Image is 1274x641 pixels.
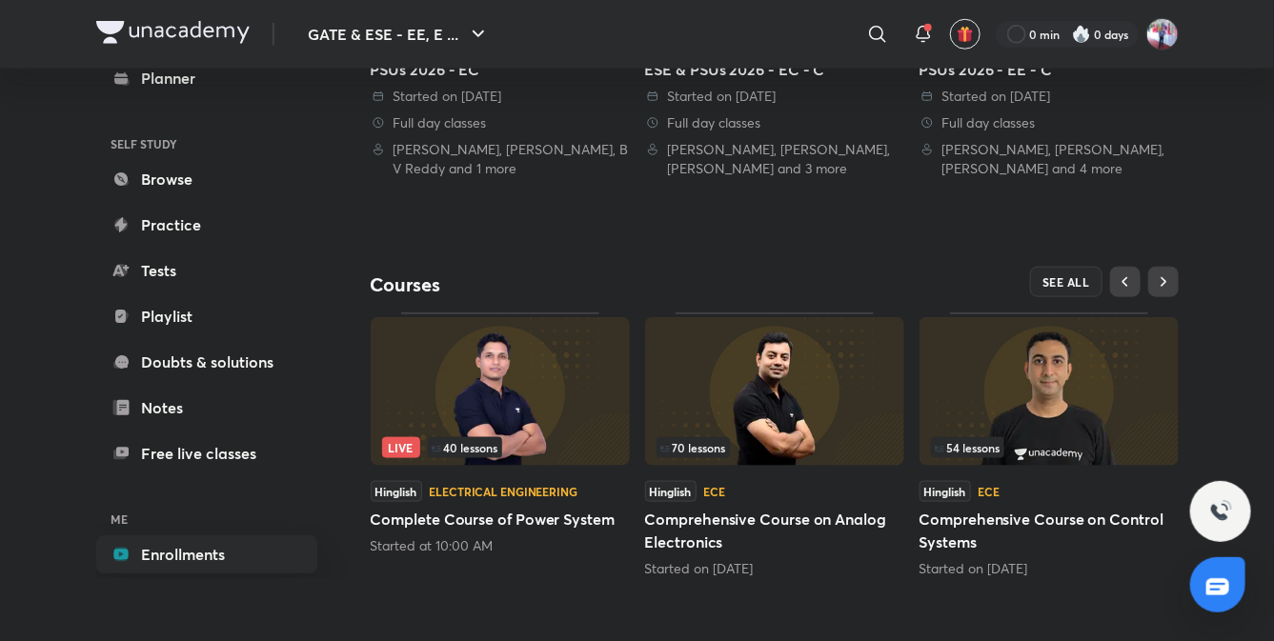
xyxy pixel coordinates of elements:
div: infocontainer [382,437,618,458]
a: Notes [96,389,317,427]
div: infosection [931,437,1167,458]
img: Thumbnail [645,317,904,466]
a: Planner [96,59,317,97]
div: infocontainer [657,437,893,458]
img: Company Logo [96,21,250,44]
div: infocontainer [931,437,1167,458]
div: Comprehensive Course on Control Systems [920,312,1179,577]
a: Tests [96,251,317,290]
div: left [657,437,893,458]
img: ttu [1209,500,1232,523]
span: Hinglish [920,481,971,502]
div: Started on Jul 31 [920,559,1179,578]
div: Complete Course of Power System [371,312,630,554]
a: Doubts & solutions [96,343,317,381]
a: Enrollments [96,535,317,573]
div: Comprehensive Course on Analog Electronics [645,312,904,577]
span: 40 lessons [432,442,498,453]
a: Free live classes [96,434,317,472]
div: Full day classes [371,113,630,132]
img: avatar [957,26,974,43]
h5: Comprehensive Course on Analog Electronics [645,508,904,553]
h5: Complete Course of Power System [371,508,630,531]
div: ECE [979,486,1001,497]
button: avatar [950,19,981,50]
a: Practice [96,206,317,244]
div: ECE [704,486,726,497]
span: Hinglish [645,481,697,502]
button: SEE ALL [1030,267,1102,297]
div: Vishal Soni, Shishir Kumar Das, B V Reddy and 1 more [371,140,630,178]
a: Browse [96,160,317,198]
img: Pradeep Kumar [1146,18,1179,50]
div: infosection [657,437,893,458]
img: streak [1072,25,1091,44]
div: left [931,437,1167,458]
button: GATE & ESE - EE, E ... [297,15,501,53]
span: Live [382,437,420,458]
div: Started on 30 Jul 2025 [371,87,630,106]
div: Manoj Singh Chauhan, Vishal Soni, Shishir Kumar Das and 3 more [645,140,904,178]
div: Full day classes [645,113,904,132]
div: Electrical Engineering [430,486,577,497]
a: Company Logo [96,21,250,49]
h6: SELF STUDY [96,128,317,160]
img: Thumbnail [920,317,1179,466]
h5: Comprehensive Course on Control Systems [920,508,1179,553]
div: Started on 27 Apr 2025 [645,87,904,106]
div: infosection [382,437,618,458]
span: Hinglish [371,481,422,502]
span: 54 lessons [935,442,1001,453]
img: Thumbnail [371,317,630,466]
div: Full day classes [920,113,1179,132]
div: left [382,437,618,458]
span: 70 lessons [660,442,726,453]
div: Started on 18 Jan 2025 [920,87,1179,106]
div: Started at 10:00 AM [371,536,630,555]
div: Manoj Singh Chauhan, Vishal Soni, Shishir Kumar Das and 4 more [920,140,1179,178]
a: Playlist [96,297,317,335]
div: Started on Aug 26 [645,559,904,578]
h6: ME [96,503,317,535]
h4: Courses [371,272,775,297]
span: SEE ALL [1042,275,1090,289]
